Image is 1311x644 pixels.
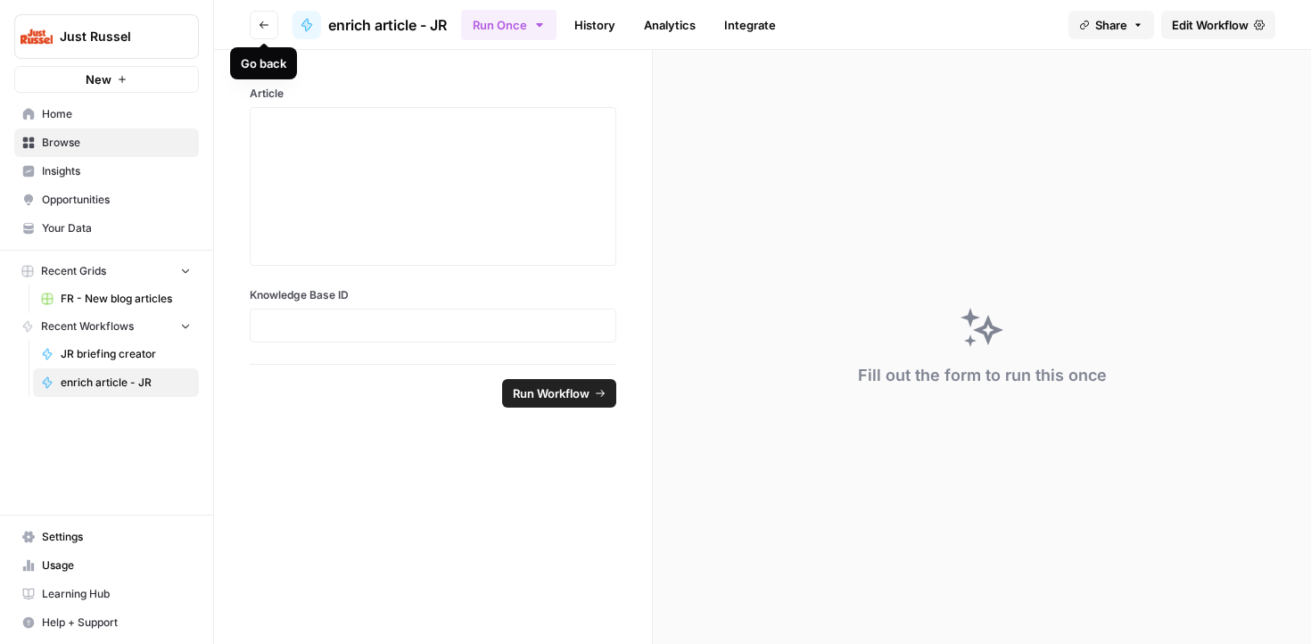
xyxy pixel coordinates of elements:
[14,66,199,93] button: New
[293,11,447,39] a: enrich article - JR
[42,192,191,208] span: Opportunities
[713,11,787,39] a: Integrate
[42,557,191,574] span: Usage
[21,21,53,53] img: Just Russel Logo
[42,106,191,122] span: Home
[14,313,199,340] button: Recent Workflows
[14,551,199,580] a: Usage
[14,157,199,186] a: Insights
[14,14,199,59] button: Workspace: Just Russel
[86,70,111,88] span: New
[60,28,168,45] span: Just Russel
[61,291,191,307] span: FR - New blog articles
[33,285,199,313] a: FR - New blog articles
[14,214,199,243] a: Your Data
[42,220,191,236] span: Your Data
[61,346,191,362] span: JR briefing creator
[250,287,616,303] label: Knowledge Base ID
[42,615,191,631] span: Help + Support
[61,375,191,391] span: enrich article - JR
[461,10,557,40] button: Run Once
[14,580,199,608] a: Learning Hub
[564,11,626,39] a: History
[241,54,286,72] div: Go back
[14,186,199,214] a: Opportunities
[858,363,1107,388] div: Fill out the form to run this once
[14,258,199,285] button: Recent Grids
[1172,16,1249,34] span: Edit Workflow
[633,11,706,39] a: Analytics
[41,263,106,279] span: Recent Grids
[328,14,447,36] span: enrich article - JR
[33,368,199,397] a: enrich article - JR
[42,529,191,545] span: Settings
[1068,11,1154,39] button: Share
[250,86,616,102] label: Article
[42,163,191,179] span: Insights
[41,318,134,334] span: Recent Workflows
[42,135,191,151] span: Browse
[513,384,590,402] span: Run Workflow
[33,340,199,368] a: JR briefing creator
[14,100,199,128] a: Home
[1095,16,1127,34] span: Share
[1161,11,1275,39] a: Edit Workflow
[502,379,616,408] button: Run Workflow
[14,608,199,637] button: Help + Support
[14,523,199,551] a: Settings
[42,586,191,602] span: Learning Hub
[14,128,199,157] a: Browse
